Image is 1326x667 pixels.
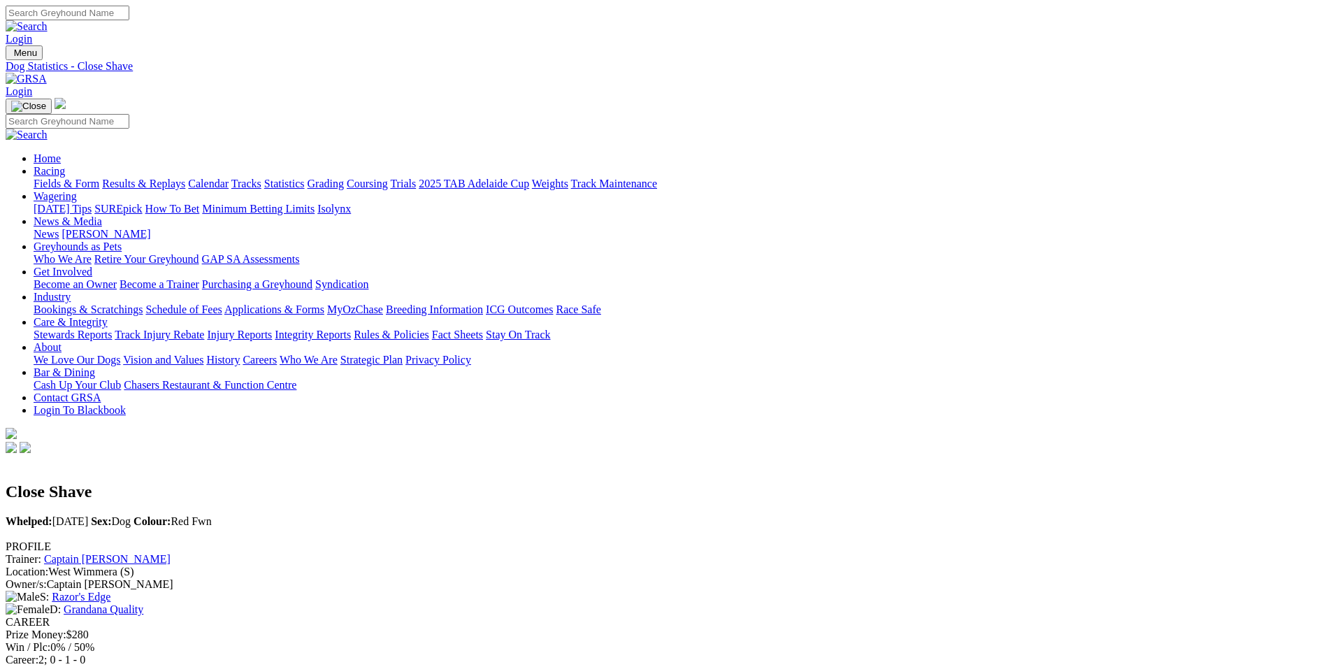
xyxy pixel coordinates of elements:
div: 2; 0 - 1 - 0 [6,654,1320,666]
b: Whelped: [6,515,52,527]
a: Fact Sheets [432,329,483,340]
a: [DATE] Tips [34,203,92,215]
div: Care & Integrity [34,329,1320,341]
a: Industry [34,291,71,303]
a: ICG Outcomes [486,303,553,315]
img: GRSA [6,73,47,85]
a: MyOzChase [327,303,383,315]
a: Who We Are [34,253,92,265]
a: Stewards Reports [34,329,112,340]
a: Who We Are [280,354,338,366]
a: Careers [243,354,277,366]
a: Isolynx [317,203,351,215]
a: [PERSON_NAME] [62,228,150,240]
a: Fields & Form [34,178,99,189]
a: Stay On Track [486,329,550,340]
a: News [34,228,59,240]
span: S: [6,591,49,603]
a: We Love Our Dogs [34,354,120,366]
div: Greyhounds as Pets [34,253,1320,266]
a: History [206,354,240,366]
a: Contact GRSA [34,392,101,403]
a: About [34,341,62,353]
a: Dog Statistics - Close Shave [6,60,1320,73]
a: SUREpick [94,203,142,215]
div: 0% / 50% [6,641,1320,654]
a: Captain [PERSON_NAME] [44,553,171,565]
a: Care & Integrity [34,316,108,328]
a: Strategic Plan [340,354,403,366]
div: Captain [PERSON_NAME] [6,578,1320,591]
a: Login To Blackbook [34,404,126,416]
a: How To Bet [145,203,200,215]
div: PROFILE [6,540,1320,553]
a: Razor's Edge [52,591,110,603]
a: Schedule of Fees [145,303,222,315]
span: Red Fwn [134,515,212,527]
a: Minimum Betting Limits [202,203,315,215]
span: Menu [14,48,37,58]
a: Bar & Dining [34,366,95,378]
span: Trainer: [6,553,41,565]
a: Integrity Reports [275,329,351,340]
a: Chasers Restaurant & Function Centre [124,379,296,391]
a: 2025 TAB Adelaide Cup [419,178,529,189]
span: Owner/s: [6,578,47,590]
b: Colour: [134,515,171,527]
div: West Wimmera (S) [6,566,1320,578]
a: Weights [532,178,568,189]
a: Grandana Quality [64,603,143,615]
div: $280 [6,629,1320,641]
img: logo-grsa-white.png [6,428,17,439]
a: Racing [34,165,65,177]
img: logo-grsa-white.png [55,98,66,109]
img: Male [6,591,40,603]
h2: Close Shave [6,482,1320,501]
a: Vision and Values [123,354,203,366]
span: [DATE] [6,515,88,527]
a: News & Media [34,215,102,227]
a: Grading [308,178,344,189]
a: GAP SA Assessments [202,253,300,265]
span: Dog [91,515,131,527]
a: Login [6,85,32,97]
span: Prize Money: [6,629,66,640]
img: facebook.svg [6,442,17,453]
a: Cash Up Your Club [34,379,121,391]
input: Search [6,114,129,129]
a: Tracks [231,178,261,189]
div: Industry [34,303,1320,316]
img: Search [6,20,48,33]
a: Bookings & Scratchings [34,303,143,315]
a: Retire Your Greyhound [94,253,199,265]
input: Search [6,6,129,20]
a: Calendar [188,178,229,189]
a: Applications & Forms [224,303,324,315]
a: Rules & Policies [354,329,429,340]
div: CAREER [6,616,1320,629]
span: Career: [6,654,38,666]
a: Trials [390,178,416,189]
a: Track Injury Rebate [115,329,204,340]
img: Search [6,129,48,141]
a: Race Safe [556,303,600,315]
span: Win / Plc: [6,641,50,653]
div: Bar & Dining [34,379,1320,392]
span: Location: [6,566,48,578]
b: Sex: [91,515,111,527]
span: D: [6,603,61,615]
button: Toggle navigation [6,99,52,114]
a: Privacy Policy [405,354,471,366]
a: Home [34,152,61,164]
button: Toggle navigation [6,45,43,60]
a: Syndication [315,278,368,290]
a: Get Involved [34,266,92,278]
a: Injury Reports [207,329,272,340]
a: Become an Owner [34,278,117,290]
a: Login [6,33,32,45]
a: Track Maintenance [571,178,657,189]
img: Close [11,101,46,112]
a: Greyhounds as Pets [34,241,122,252]
a: Statistics [264,178,305,189]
